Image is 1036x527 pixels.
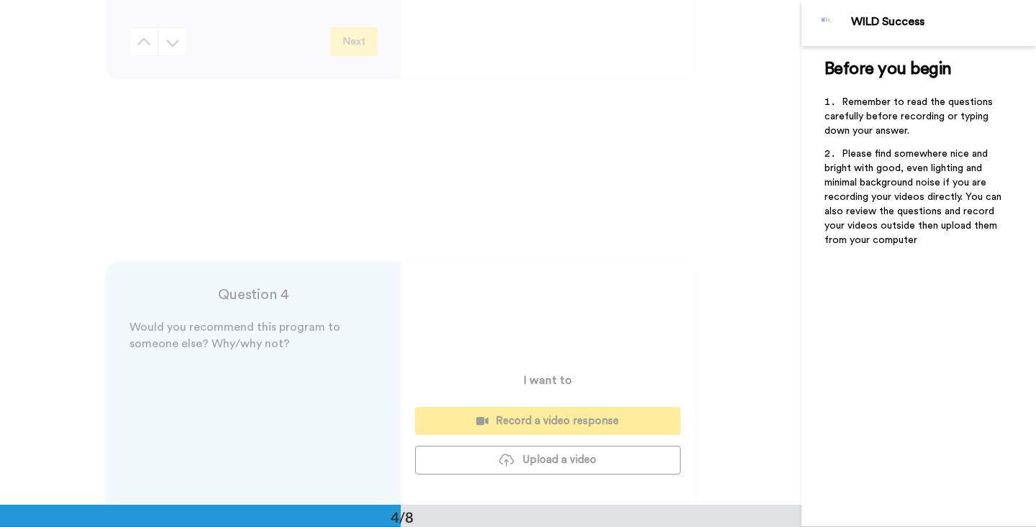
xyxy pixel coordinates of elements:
div: Record a video response [427,413,669,429]
img: Profile Image [809,6,844,40]
h4: Question 4 [129,285,378,305]
div: 4/8 [368,507,437,527]
span: Would you recommend this program to someone else? Why/why not? [129,321,343,349]
div: WILD Success [851,15,1035,29]
p: I want to [524,372,572,389]
button: Upload a video [415,446,681,474]
span: Before you begin [824,60,952,78]
span: Remember to read the questions carefully before recording or typing down your answer. [824,97,996,136]
button: Record a video response [415,407,681,435]
span: Please find somewhere nice and bright with good, even lighting and minimal background noise if yo... [824,149,1004,245]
